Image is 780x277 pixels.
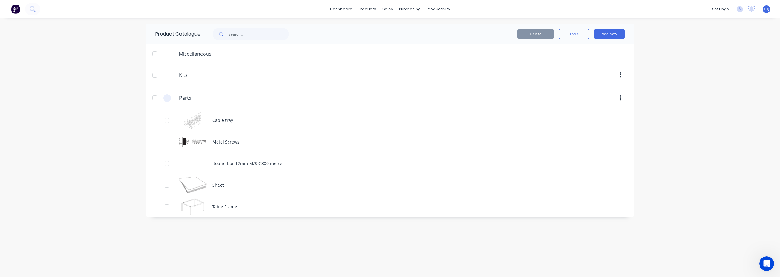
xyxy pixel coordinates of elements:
[229,28,289,40] input: Search...
[559,29,589,39] button: Tools
[179,94,251,102] input: Enter category name
[11,5,20,14] img: Factory
[379,5,396,14] div: sales
[424,5,453,14] div: productivity
[146,24,200,44] div: Product Catalogue
[146,131,634,153] div: Metal ScrewsMetal Screws
[594,29,625,39] button: Add New
[759,256,774,271] iframe: Intercom live chat
[396,5,424,14] div: purchasing
[356,5,379,14] div: products
[146,196,634,217] div: Table FrameTable Frame
[709,5,732,14] div: settings
[146,153,634,174] div: Round bar 12mm M/S G300 metre
[327,5,356,14] a: dashboard
[179,71,251,79] input: Enter category name
[146,109,634,131] div: Cable trayCable tray
[146,174,634,196] div: SheetSheet
[764,6,769,12] span: GQ
[174,50,216,57] div: Miscellaneous
[517,29,554,39] button: Delete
